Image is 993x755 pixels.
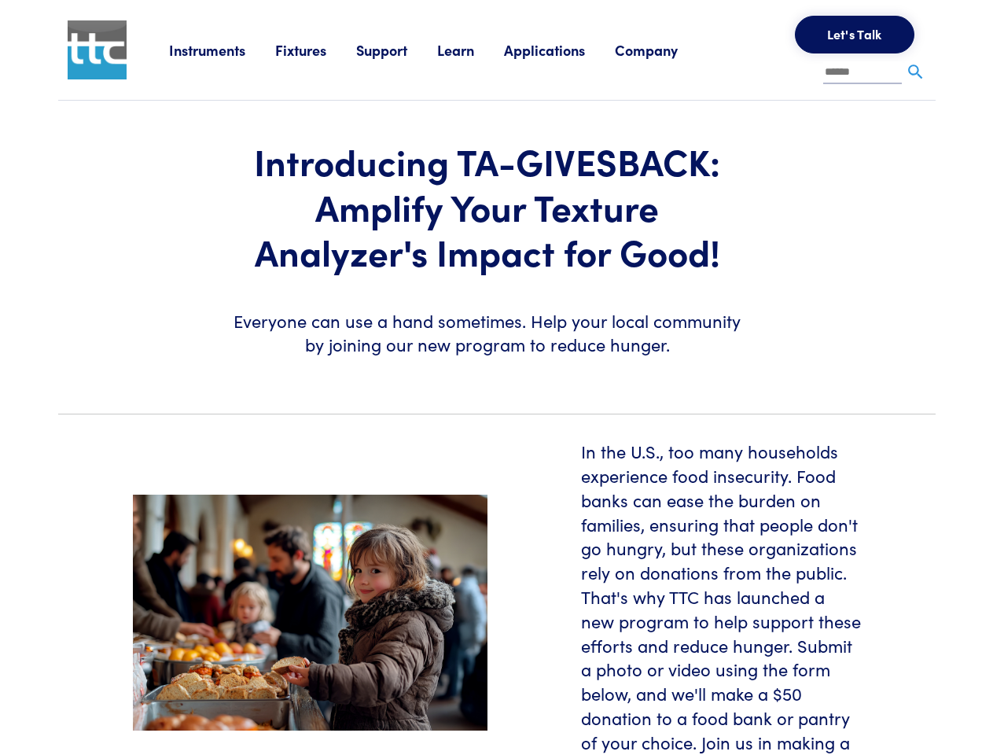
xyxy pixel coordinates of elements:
[68,20,127,79] img: ttc_logo_1x1_v1.0.png
[795,16,914,53] button: Let's Talk
[356,40,437,60] a: Support
[230,138,745,274] h1: Introducing TA-GIVESBACK: Amplify Your Texture Analyzer's Impact for Good!
[133,495,487,731] img: food-pantry-header.jpeg
[615,40,708,60] a: Company
[437,40,504,60] a: Learn
[275,40,356,60] a: Fixtures
[504,40,615,60] a: Applications
[230,309,745,358] h6: Everyone can use a hand sometimes. Help your local community by joining our new program to reduce...
[169,40,275,60] a: Instruments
